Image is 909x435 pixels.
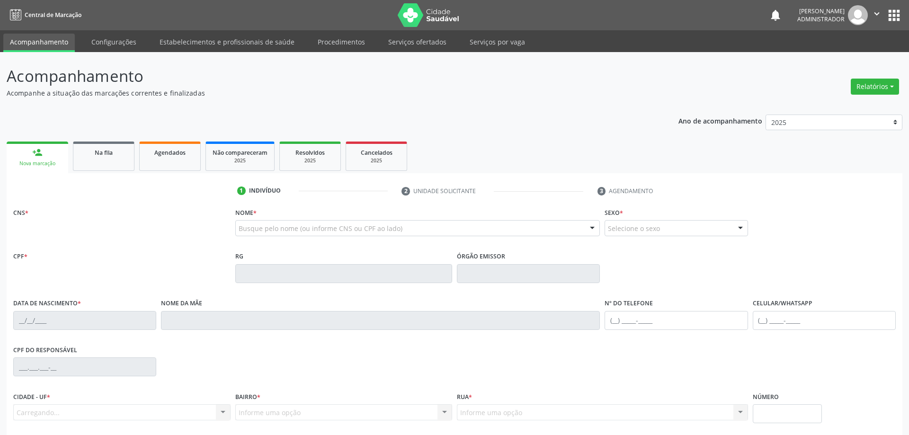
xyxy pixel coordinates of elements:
[605,205,623,220] label: Sexo
[95,149,113,157] span: Na fila
[382,34,453,50] a: Serviços ofertados
[353,157,400,164] div: 2025
[13,296,81,311] label: Data de nascimento
[235,205,257,220] label: Nome
[161,296,202,311] label: Nome da mãe
[463,34,532,50] a: Serviços por vaga
[13,249,27,264] label: CPF
[13,357,156,376] input: ___.___.___-__
[851,79,899,95] button: Relatórios
[32,147,43,158] div: person_add
[311,34,372,50] a: Procedimentos
[13,160,62,167] div: Nova marcação
[25,11,81,19] span: Central de Marcação
[239,223,402,233] span: Busque pelo nome (ou informe CNS ou CPF ao lado)
[361,149,392,157] span: Cancelados
[608,223,660,233] span: Selecione o sexo
[213,157,267,164] div: 2025
[286,157,334,164] div: 2025
[868,5,886,25] button: 
[235,390,260,404] label: Bairro
[753,311,896,330] input: (__) _____-_____
[886,7,902,24] button: apps
[7,64,633,88] p: Acompanhamento
[237,186,246,195] div: 1
[3,34,75,52] a: Acompanhamento
[154,149,186,157] span: Agendados
[13,343,77,358] label: CPF do responsável
[153,34,301,50] a: Estabelecimentos e profissionais de saúde
[213,149,267,157] span: Não compareceram
[85,34,143,50] a: Configurações
[457,390,472,404] label: Rua
[797,15,845,23] span: Administrador
[797,7,845,15] div: [PERSON_NAME]
[753,296,812,311] label: Celular/WhatsApp
[7,88,633,98] p: Acompanhe a situação das marcações correntes e finalizadas
[235,249,243,264] label: RG
[848,5,868,25] img: img
[872,9,882,19] i: 
[13,205,28,220] label: CNS
[13,390,50,404] label: Cidade - UF
[13,311,156,330] input: __/__/____
[753,390,779,404] label: Número
[295,149,325,157] span: Resolvidos
[678,115,762,126] p: Ano de acompanhamento
[457,249,505,264] label: Órgão emissor
[249,186,281,195] div: Indivíduo
[769,9,782,22] button: notifications
[605,296,653,311] label: Nº do Telefone
[605,311,748,330] input: (__) _____-_____
[7,7,81,23] a: Central de Marcação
